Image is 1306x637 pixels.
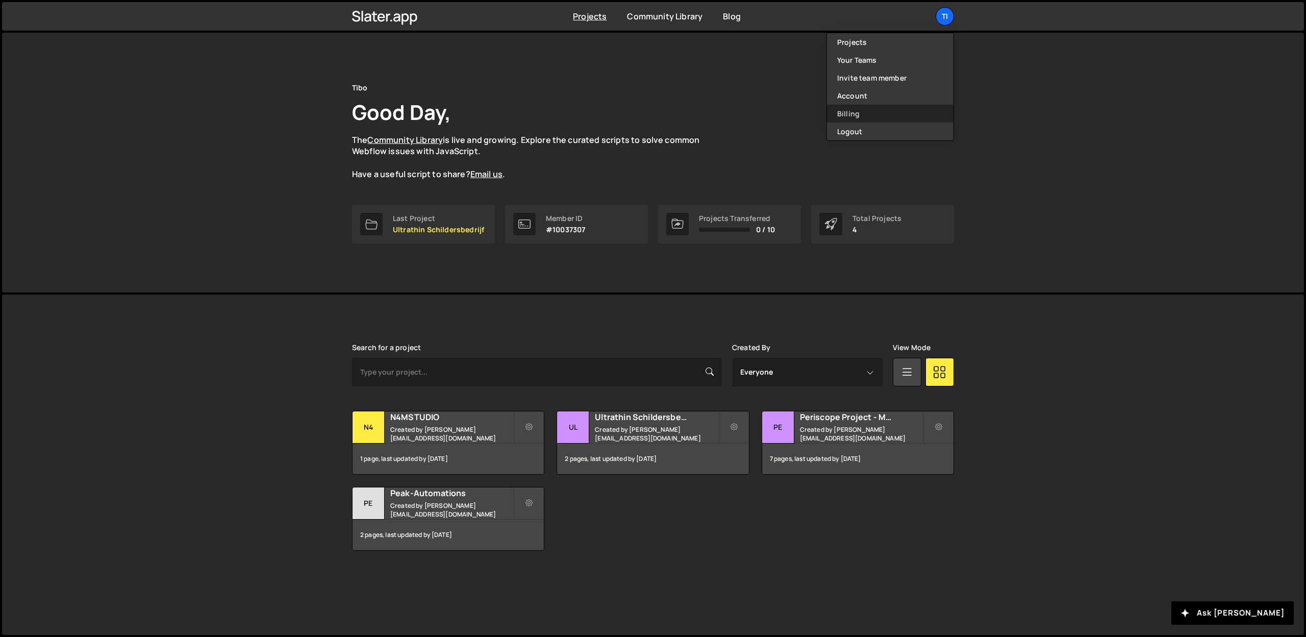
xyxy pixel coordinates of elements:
[762,411,794,444] div: Pe
[390,487,513,499] h2: Peak-Automations
[800,425,923,443] small: Created by [PERSON_NAME][EMAIL_ADDRESS][DOMAIN_NAME]
[352,205,495,243] a: Last Project Ultrathin Schildersbedrijf
[573,11,607,22] a: Projects
[352,344,421,352] label: Search for a project
[827,105,953,122] a: Billing
[352,358,722,386] input: Type your project...
[852,214,901,223] div: Total Projects
[627,11,702,22] a: Community Library
[353,487,385,520] div: Pe
[352,487,544,551] a: Pe Peak-Automations Created by [PERSON_NAME][EMAIL_ADDRESS][DOMAIN_NAME] 2 pages, last updated by...
[353,520,544,550] div: 2 pages, last updated by [DATE]
[352,98,451,126] h1: Good Day,
[827,87,953,105] a: Account
[699,214,775,223] div: Projects Transferred
[936,7,954,26] a: Ti
[852,226,901,234] p: 4
[893,344,931,352] label: View Mode
[352,82,368,94] div: Tibo
[367,134,443,145] a: Community Library
[546,214,585,223] div: Member ID
[732,344,771,352] label: Created By
[546,226,585,234] p: #10037307
[756,226,775,234] span: 0 / 10
[393,214,484,223] div: Last Project
[353,411,385,444] div: N4
[1171,601,1294,625] button: Ask [PERSON_NAME]
[390,425,513,443] small: Created by [PERSON_NAME][EMAIL_ADDRESS][DOMAIN_NAME]
[557,411,589,444] div: Ul
[827,122,953,140] button: Logout
[762,411,954,475] a: Pe Periscope Project - Metamorphic Art Studio Created by [PERSON_NAME][EMAIL_ADDRESS][DOMAIN_NAME...
[595,411,718,423] h2: Ultrathin Schildersbedrijf
[390,411,513,423] h2: N4MSTUDIO
[595,425,718,443] small: Created by [PERSON_NAME][EMAIL_ADDRESS][DOMAIN_NAME]
[353,444,544,474] div: 1 page, last updated by [DATE]
[557,411,749,475] a: Ul Ultrathin Schildersbedrijf Created by [PERSON_NAME][EMAIL_ADDRESS][DOMAIN_NAME] 2 pages, last ...
[352,134,719,180] p: The is live and growing. Explore the curated scripts to solve common Webflow issues with JavaScri...
[557,444,748,474] div: 2 pages, last updated by [DATE]
[762,444,953,474] div: 7 pages, last updated by [DATE]
[827,33,953,51] a: Projects
[800,411,923,423] h2: Periscope Project - Metamorphic Art Studio
[390,501,513,519] small: Created by [PERSON_NAME][EMAIL_ADDRESS][DOMAIN_NAME]
[352,411,544,475] a: N4 N4MSTUDIO Created by [PERSON_NAME][EMAIL_ADDRESS][DOMAIN_NAME] 1 page, last updated by [DATE]
[723,11,741,22] a: Blog
[827,69,953,87] a: Invite team member
[470,168,503,180] a: Email us
[827,51,953,69] a: Your Teams
[393,226,484,234] p: Ultrathin Schildersbedrijf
